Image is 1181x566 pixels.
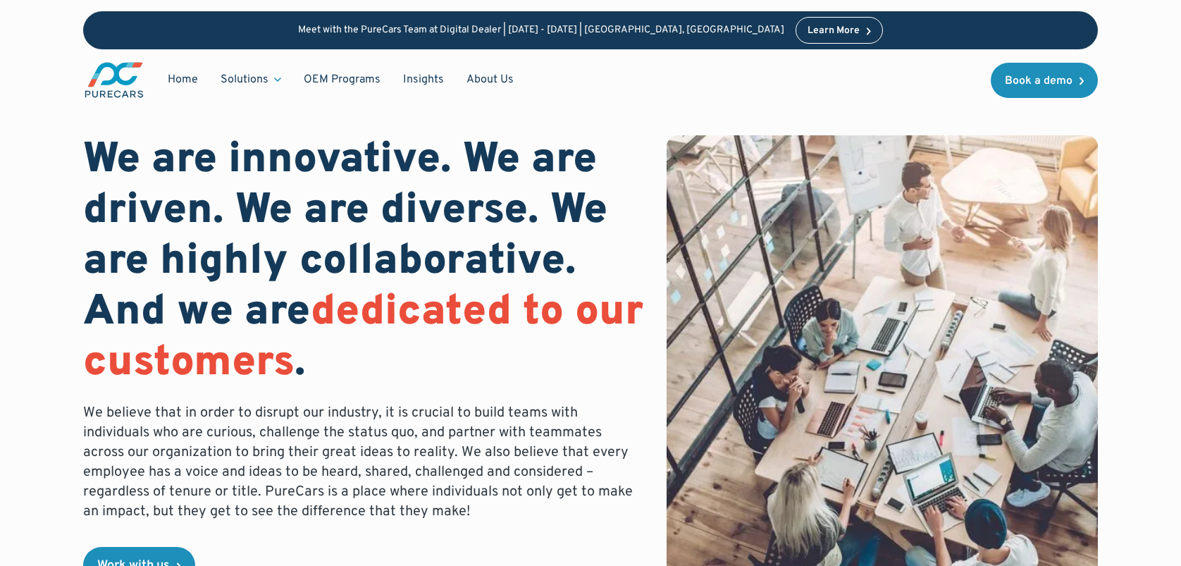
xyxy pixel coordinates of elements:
div: Solutions [221,72,268,87]
a: About Us [455,66,525,93]
img: purecars logo [83,61,145,99]
div: Learn More [808,26,860,36]
a: Home [156,66,209,93]
p: Meet with the PureCars Team at Digital Dealer | [DATE] - [DATE] | [GEOGRAPHIC_DATA], [GEOGRAPHIC_... [298,25,784,37]
div: Solutions [209,66,292,93]
div: Book a demo [1005,75,1072,87]
a: OEM Programs [292,66,392,93]
a: main [83,61,145,99]
span: dedicated to our customers [83,286,643,390]
a: Book a demo [991,63,1098,98]
p: We believe that in order to disrupt our industry, it is crucial to build teams with individuals w... [83,403,644,522]
h1: We are innovative. We are driven. We are diverse. We are highly collaborative. And we are . [83,135,644,389]
a: Insights [392,66,455,93]
a: Learn More [796,17,883,44]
